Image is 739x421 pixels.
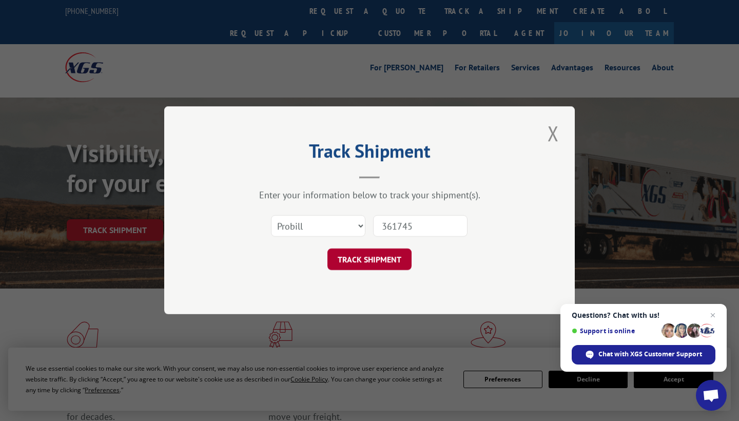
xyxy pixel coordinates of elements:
span: Support is online [572,327,658,335]
div: Enter your information below to track your shipment(s). [216,189,523,201]
a: Open chat [696,380,727,411]
span: Chat with XGS Customer Support [598,350,702,359]
h2: Track Shipment [216,144,523,163]
button: Close modal [544,119,562,147]
input: Number(s) [373,216,468,237]
span: Questions? Chat with us! [572,311,715,319]
button: TRACK SHIPMENT [327,249,412,271]
span: Chat with XGS Customer Support [572,345,715,365]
